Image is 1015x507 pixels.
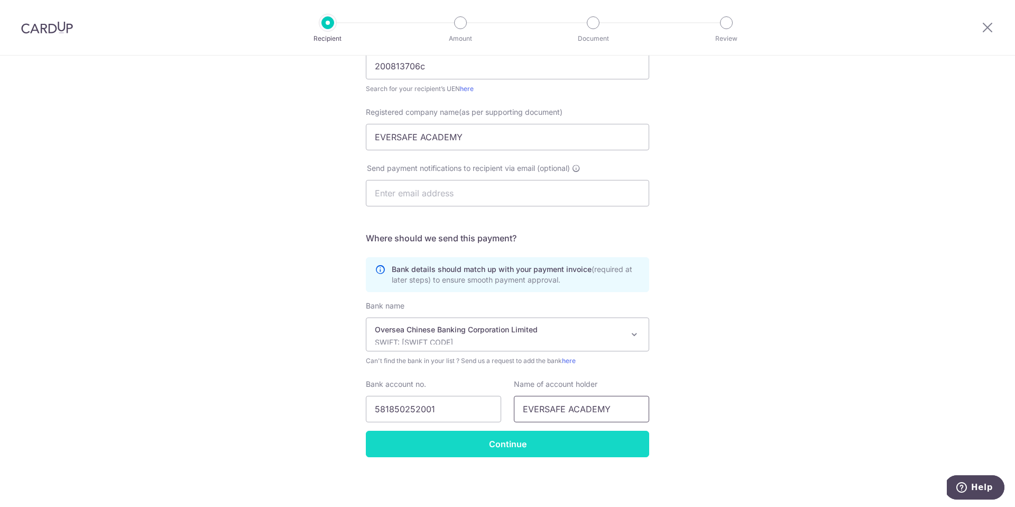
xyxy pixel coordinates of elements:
img: CardUp [21,21,73,34]
span: Help [24,7,46,17]
p: Recipient [289,33,367,44]
label: Bank account no. [366,379,426,390]
h5: Where should we send this payment? [366,232,649,245]
span: Send payment notifications to recipient via email (optional) [367,163,570,174]
span: Can't find the bank in your list ? Send us a request to add the bank [366,356,649,366]
iframe: Opens a widget where you can find more information [947,475,1004,502]
p: Review [687,33,765,44]
div: Search for your recipient’s UEN [366,84,649,94]
p: Document [554,33,632,44]
span: Oversea Chinese Banking Corporation Limited [366,318,649,351]
input: Continue [366,431,649,457]
label: Name of account holder [514,379,597,390]
span: Registered company name(as per supporting document) [366,107,562,116]
a: here [562,357,576,365]
input: Enter email address [366,180,649,206]
p: Oversea Chinese Banking Corporation Limited [375,324,623,335]
label: Bank name [366,301,404,311]
a: here [460,85,474,93]
p: SWIFT: [SWIFT_CODE] [375,337,623,348]
p: Amount [421,33,500,44]
p: Bank details should match up with your payment invoice [392,264,640,285]
span: Oversea Chinese Banking Corporation Limited [366,318,649,351]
